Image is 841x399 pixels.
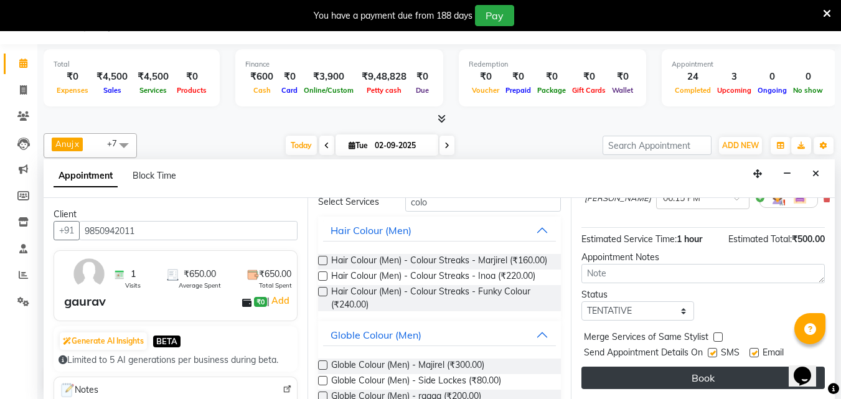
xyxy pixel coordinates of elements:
[245,70,278,84] div: ₹600
[413,86,432,95] span: Due
[54,208,298,221] div: Client
[581,251,825,264] div: Appointment Notes
[54,165,118,187] span: Appointment
[64,292,106,311] div: gaurav
[411,70,433,84] div: ₹0
[770,190,785,205] img: Hairdresser.png
[54,86,92,95] span: Expenses
[301,86,357,95] span: Online/Custom
[603,136,712,155] input: Search Appointment
[278,70,301,84] div: ₹0
[763,346,784,362] span: Email
[55,139,73,149] span: Anuj
[789,349,829,387] iframe: chat widget
[79,221,298,240] input: Search by Name/Mobile/Email/Code
[60,332,147,350] button: Generate AI Insights
[534,86,569,95] span: Package
[331,223,411,238] div: Hair Colour (Men)
[790,70,826,84] div: 0
[345,141,371,150] span: Tue
[677,233,702,245] span: 1 hour
[792,233,825,245] span: ₹500.00
[754,86,790,95] span: Ongoing
[136,86,170,95] span: Services
[309,195,396,209] div: Select Services
[250,86,274,95] span: Cash
[719,137,762,154] button: ADD NEW
[100,86,125,95] span: Sales
[131,268,136,281] span: 1
[792,190,807,205] img: Interior.png
[581,288,693,301] div: Status
[714,70,754,84] div: 3
[584,331,708,346] span: Merge Services of Same Stylist
[286,136,317,155] span: Today
[584,346,703,362] span: Send Appointment Details On
[133,170,176,181] span: Block Time
[73,139,79,149] a: x
[331,254,547,270] span: Hair Colour (Men) - Colour Streaks - Marjirel (₹160.00)
[569,70,609,84] div: ₹0
[502,70,534,84] div: ₹0
[609,86,636,95] span: Wallet
[672,86,714,95] span: Completed
[807,164,825,184] button: Close
[174,86,210,95] span: Products
[728,233,792,245] span: Estimated Total:
[323,219,557,242] button: Hair Colour (Men)
[267,293,291,308] span: |
[59,354,293,367] div: Limited to 5 AI generations per business during beta.
[721,346,740,362] span: SMS
[270,293,291,308] a: Add
[672,70,714,84] div: 24
[254,297,267,307] span: ₹0
[184,268,216,281] span: ₹650.00
[672,59,826,70] div: Appointment
[301,70,357,84] div: ₹3,900
[357,70,411,84] div: ₹9,48,828
[585,192,651,205] span: [PERSON_NAME]
[133,70,174,84] div: ₹4,500
[153,336,181,347] span: BETA
[754,70,790,84] div: 0
[364,86,405,95] span: Petty cash
[331,270,535,285] span: Hair Colour (Men) - Colour Streaks - Inoa (₹220.00)
[54,70,92,84] div: ₹0
[54,221,80,240] button: +91
[259,281,292,290] span: Total Spent
[54,59,210,70] div: Total
[714,86,754,95] span: Upcoming
[371,136,433,155] input: 2025-09-02
[259,268,291,281] span: ₹650.00
[502,86,534,95] span: Prepaid
[278,86,301,95] span: Card
[59,382,98,398] span: Notes
[71,256,107,292] img: avatar
[174,70,210,84] div: ₹0
[331,359,484,374] span: Globle Colour (Men) - Majirel (₹300.00)
[569,86,609,95] span: Gift Cards
[475,5,514,26] button: Pay
[331,374,501,390] span: Globle Colour (Men) - Side Lockes (₹80.00)
[790,86,826,95] span: No show
[125,281,141,290] span: Visits
[331,285,552,311] span: Hair Colour (Men) - Colour Streaks - Funky Colour (₹240.00)
[469,70,502,84] div: ₹0
[722,141,759,150] span: ADD NEW
[609,70,636,84] div: ₹0
[469,86,502,95] span: Voucher
[314,9,472,22] div: You have a payment due from 188 days
[581,367,825,389] button: Book
[331,327,421,342] div: Globle Colour (Men)
[534,70,569,84] div: ₹0
[323,324,557,346] button: Globle Colour (Men)
[245,59,433,70] div: Finance
[469,59,636,70] div: Redemption
[581,233,677,245] span: Estimated Service Time:
[405,192,561,212] input: Search by service name
[92,70,133,84] div: ₹4,500
[107,138,126,148] span: +7
[179,281,221,290] span: Average Spent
